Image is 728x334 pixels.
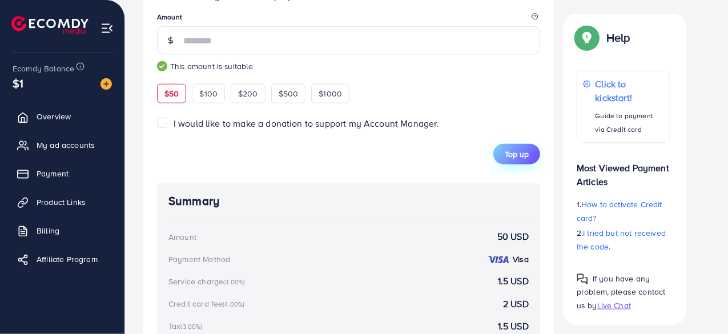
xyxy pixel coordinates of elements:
[168,253,230,265] div: Payment Method
[157,61,167,71] img: guide
[13,75,23,91] span: $1
[503,297,529,311] strong: 2 USD
[223,300,244,309] small: (4.00%)
[577,27,597,48] img: Popup guide
[596,77,664,104] p: Click to kickstart!
[168,276,248,287] div: Service charge
[497,230,529,243] strong: 50 USD
[168,194,529,208] h4: Summary
[498,275,529,288] strong: 1.5 USD
[37,139,95,151] span: My ad accounts
[199,88,218,99] span: $100
[180,322,202,331] small: (3.00%)
[505,148,529,160] span: Top up
[37,225,59,236] span: Billing
[37,168,69,179] span: Payment
[37,196,86,208] span: Product Links
[100,22,114,35] img: menu
[11,16,89,34] img: logo
[577,273,588,285] img: Popup guide
[157,61,540,72] small: This amount is suitable
[493,144,540,164] button: Top up
[9,162,116,185] a: Payment
[9,105,116,128] a: Overview
[498,320,529,333] strong: 1.5 USD
[513,253,529,265] strong: Visa
[577,273,666,311] span: If you have any problem, please contact us by
[168,231,196,243] div: Amount
[679,283,719,325] iframe: Chat
[9,191,116,214] a: Product Links
[100,78,112,90] img: image
[487,255,510,264] img: credit
[9,134,116,156] a: My ad accounts
[13,63,74,74] span: Ecomdy Balance
[168,320,206,332] div: Tax
[577,199,662,224] span: How to activate Credit card?
[37,111,71,122] span: Overview
[37,253,98,265] span: Affiliate Program
[157,12,540,26] legend: Amount
[577,198,670,225] p: 1.
[9,248,116,271] a: Affiliate Program
[577,152,670,188] p: Most Viewed Payment Articles
[164,88,179,99] span: $50
[597,299,631,311] span: Live Chat
[174,117,439,130] span: I would like to make a donation to support my Account Manager.
[223,277,245,287] small: (3.00%)
[596,109,664,136] p: Guide to payment via Credit card
[9,219,116,242] a: Billing
[168,298,248,309] div: Credit card fee
[279,88,299,99] span: $500
[577,227,666,252] span: I tried but not received the code.
[606,31,630,45] p: Help
[577,226,670,253] p: 2.
[319,88,342,99] span: $1000
[238,88,258,99] span: $200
